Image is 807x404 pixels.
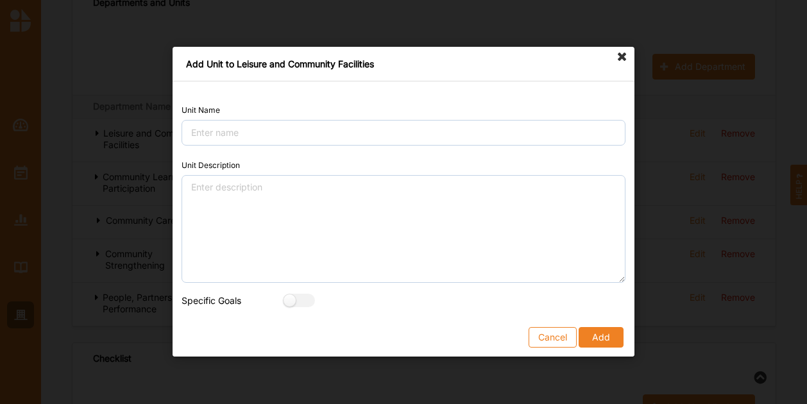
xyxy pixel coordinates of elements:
[182,105,220,115] label: Unit Name
[182,120,625,146] input: Enter name
[182,296,275,306] label: Specific Goals
[529,328,577,348] button: Cancel
[579,328,623,348] button: Add
[173,47,634,81] div: Add Unit to Leisure and Community Facilities
[182,160,240,171] label: Unit Description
